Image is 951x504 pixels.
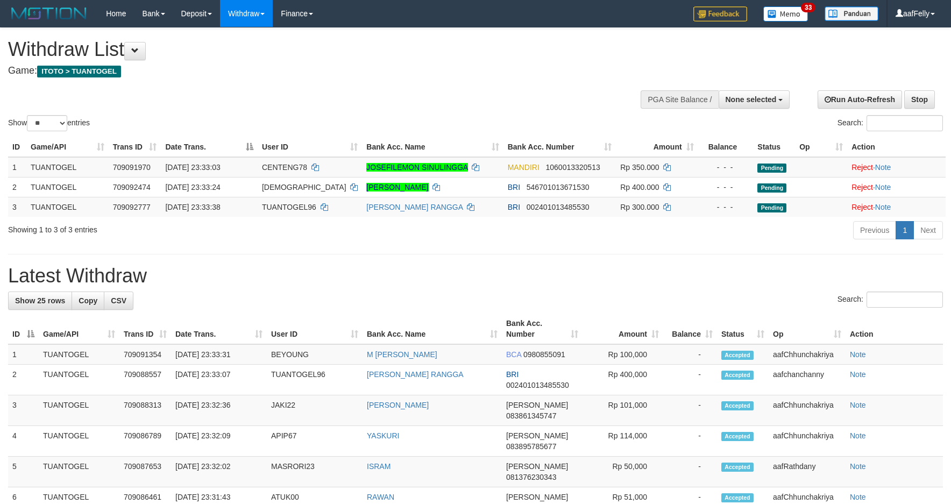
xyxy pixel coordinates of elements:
td: TUANTOGEL [39,344,119,365]
th: User ID: activate to sort column ascending [258,137,362,157]
span: Copy 002401013485530 to clipboard [506,381,569,389]
td: [DATE] 23:33:31 [171,344,267,365]
td: APIP67 [267,426,363,457]
td: · [847,157,946,178]
a: [PERSON_NAME] [367,401,429,409]
span: None selected [726,95,777,104]
a: CSV [104,292,133,310]
input: Search: [867,292,943,308]
th: Game/API: activate to sort column ascending [26,137,109,157]
td: TUANTOGEL [39,457,119,487]
a: Note [850,370,866,379]
td: aafRathdany [769,457,846,487]
th: Trans ID: activate to sort column ascending [119,314,171,344]
span: Copy 002401013485530 to clipboard [527,203,590,211]
span: [PERSON_NAME] [506,462,568,471]
th: Game/API: activate to sort column ascending [39,314,119,344]
a: Note [850,431,866,440]
td: - [663,365,717,395]
img: Feedback.jpg [693,6,747,22]
span: Accepted [721,351,754,360]
a: [PERSON_NAME] [366,183,428,191]
span: Accepted [721,401,754,410]
a: M [PERSON_NAME] [367,350,437,359]
td: TUANTOGEL [39,426,119,457]
span: Pending [757,203,786,212]
td: Rp 50,000 [583,457,663,487]
td: 3 [8,395,39,426]
h1: Latest Withdraw [8,265,943,287]
td: TUANTOGEL [26,177,109,197]
span: CENTENG78 [262,163,307,172]
span: TUANTOGEL96 [262,203,316,211]
a: Note [875,203,891,211]
a: YASKURI [367,431,399,440]
input: Search: [867,115,943,131]
th: Op: activate to sort column ascending [769,314,846,344]
th: ID: activate to sort column descending [8,314,39,344]
span: [PERSON_NAME] [506,401,568,409]
span: [DATE] 23:33:38 [165,203,220,211]
td: TUANTOGEL [26,157,109,178]
span: Copy 083861345747 to clipboard [506,411,556,420]
th: Trans ID: activate to sort column ascending [109,137,161,157]
a: Run Auto-Refresh [818,90,902,109]
span: Copy 1060013320513 to clipboard [545,163,600,172]
th: Balance [698,137,754,157]
a: Stop [904,90,935,109]
td: 709088557 [119,365,171,395]
td: 709088313 [119,395,171,426]
span: Copy 083895785677 to clipboard [506,442,556,451]
td: 3 [8,197,26,217]
label: Search: [838,292,943,308]
label: Show entries [8,115,90,131]
td: BEYOUNG [267,344,363,365]
span: Show 25 rows [15,296,65,305]
span: 33 [801,3,815,12]
h4: Game: [8,66,623,76]
td: Rp 101,000 [583,395,663,426]
span: Copy 546701013671530 to clipboard [527,183,590,191]
a: Show 25 rows [8,292,72,310]
a: Note [850,401,866,409]
span: Pending [757,183,786,193]
td: TUANTOGEL [39,395,119,426]
td: JAKI22 [267,395,363,426]
td: MASRORI23 [267,457,363,487]
span: [PERSON_NAME] [506,431,568,440]
th: Bank Acc. Number: activate to sort column ascending [502,314,583,344]
span: Copy 081376230343 to clipboard [506,473,556,481]
a: Next [913,221,943,239]
td: aafChhunchakriya [769,344,846,365]
td: 709087653 [119,457,171,487]
th: Bank Acc. Name: activate to sort column ascending [362,137,503,157]
td: Rp 400,000 [583,365,663,395]
a: Note [875,183,891,191]
span: Accepted [721,493,754,502]
th: Action [846,314,943,344]
span: [DATE] 23:33:24 [165,183,220,191]
td: [DATE] 23:32:02 [171,457,267,487]
span: [DEMOGRAPHIC_DATA] [262,183,346,191]
td: 5 [8,457,39,487]
span: BCA [506,350,521,359]
h1: Withdraw List [8,39,623,60]
th: Date Trans.: activate to sort column ascending [171,314,267,344]
th: Status: activate to sort column ascending [717,314,769,344]
a: [PERSON_NAME] RANGGA [366,203,463,211]
a: Previous [853,221,896,239]
span: Accepted [721,463,754,472]
span: CSV [111,296,126,305]
th: Amount: activate to sort column ascending [616,137,698,157]
span: 709091970 [113,163,151,172]
th: Balance: activate to sort column ascending [663,314,717,344]
td: aafChhunchakriya [769,395,846,426]
img: panduan.png [825,6,878,21]
img: Button%20Memo.svg [763,6,808,22]
td: - [663,457,717,487]
span: ITOTO > TUANTOGEL [37,66,121,77]
a: 1 [896,221,914,239]
th: Date Trans.: activate to sort column descending [161,137,258,157]
span: Rp 400.000 [620,183,659,191]
td: 2 [8,177,26,197]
